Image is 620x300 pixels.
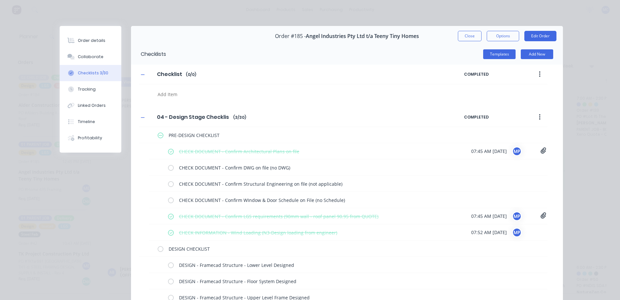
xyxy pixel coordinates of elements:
[60,97,121,114] button: Linked Orders
[60,49,121,65] button: Collaborate
[458,31,482,41] button: Close
[78,86,96,92] div: Tracking
[78,135,102,141] div: Profitability
[176,212,450,221] textarea: CHECK DOCUMENT - Confirm LGS requirements (90mm wall - roof panel 90.95 from QUOTE)
[464,114,519,120] span: COMPLETED
[166,244,447,254] textarea: DESIGN CHECKLIST
[512,146,522,156] div: MP
[521,49,553,59] button: Add New
[176,228,450,237] textarea: CHECK INFORMATION - Wind Loading (N3-Design loading from engineer)
[512,228,522,237] div: MP
[471,213,507,219] span: 07:45 AM [DATE]
[464,71,519,77] span: COMPLETED
[78,119,95,125] div: Timeline
[60,81,121,97] button: Tracking
[483,49,516,59] button: Templates
[153,69,186,79] input: Enter Checklist name
[233,115,246,120] span: ( 3 / 30 )
[60,32,121,49] button: Order details
[524,31,556,41] button: Edit Order
[60,130,121,146] button: Profitability
[186,72,196,78] span: ( 0 / 0 )
[78,38,105,44] div: Order details
[78,54,103,60] div: Collaborate
[512,211,522,221] div: MP
[176,179,450,189] textarea: CHECK DOCUMENT - Confirm Structural Engineering on file (not applicable)
[176,260,450,270] textarea: DESIGN - Framecad Structure - Lower Level Designed
[306,33,419,39] span: Angel Industries Pty Ltd t/a Teeny Tiny Homes
[176,277,450,286] textarea: DESIGN - Framecad Structure - Floor System Designed
[131,44,166,65] div: Checklists
[176,147,450,156] textarea: CHECK DOCUMENT - Confirm Architectural Plans on file
[176,163,450,172] textarea: CHECK DOCUMENT - Confirm DWG on file (no DWG)
[471,148,507,155] span: 07:45 AM [DATE]
[78,70,108,76] div: Checklists 3/30
[176,195,450,205] textarea: CHECK DOCUMENT - Confirm WIndow & Door Schedule on File (no Schedule)
[60,65,121,81] button: Checklists 3/30
[275,33,306,39] span: Order #185 -
[487,31,519,41] button: Options
[60,114,121,130] button: Timeline
[153,112,233,122] input: Enter Checklist name
[78,103,106,108] div: Linked Orders
[166,131,447,140] textarea: PRE-DESIGN CHECKLIST
[471,229,507,236] span: 07:52 AM [DATE]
